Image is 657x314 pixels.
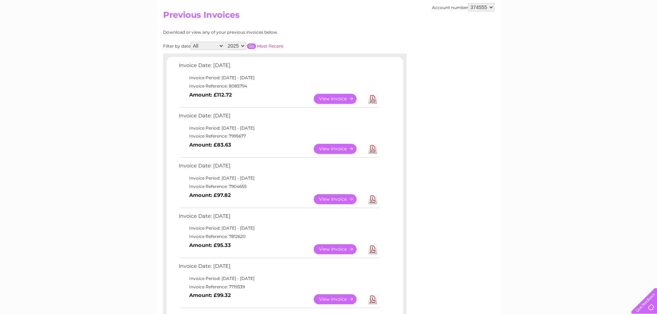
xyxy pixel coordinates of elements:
td: Invoice Reference: 7812620 [177,232,380,241]
td: Invoice Period: [DATE] - [DATE] [177,274,380,283]
a: Most Recent [257,43,283,49]
td: Invoice Reference: 7904655 [177,182,380,191]
div: Account number [432,3,494,11]
a: Download [368,244,377,254]
td: Invoice Date: [DATE] [177,61,380,74]
a: Contact [611,30,628,35]
td: Invoice Date: [DATE] [177,161,380,174]
b: Amount: £83.63 [189,142,231,148]
img: logo.png [23,18,58,39]
a: View [314,144,365,154]
b: Amount: £112.72 [189,92,232,98]
a: 0333 014 3131 [526,3,574,12]
td: Invoice Period: [DATE] - [DATE] [177,174,380,182]
td: Invoice Period: [DATE] - [DATE] [177,124,380,132]
a: Energy [552,30,567,35]
a: Download [368,94,377,104]
td: Invoice Period: [DATE] - [DATE] [177,224,380,232]
div: Filter by date [163,42,346,50]
td: Invoice Reference: 7995677 [177,132,380,140]
a: Log out [634,30,650,35]
td: Invoice Reference: 8085794 [177,82,380,90]
td: Invoice Period: [DATE] - [DATE] [177,74,380,82]
td: Invoice Reference: 7719339 [177,283,380,291]
a: View [314,294,365,304]
a: Telecoms [571,30,592,35]
h2: Previous Invoices [163,10,494,23]
div: Clear Business is a trading name of Verastar Limited (registered in [GEOGRAPHIC_DATA] No. 3667643... [165,4,493,34]
a: Download [368,144,377,154]
a: Download [368,194,377,204]
a: Download [368,294,377,304]
td: Invoice Date: [DATE] [177,111,380,124]
div: Download or view any of your previous invoices below. [163,30,346,35]
a: Blog [596,30,607,35]
a: View [314,194,365,204]
b: Amount: £97.82 [189,192,231,198]
td: Invoice Date: [DATE] [177,262,380,274]
a: View [314,94,365,104]
a: View [314,244,365,254]
a: Water [535,30,548,35]
b: Amount: £99.32 [189,292,231,298]
td: Invoice Date: [DATE] [177,212,380,224]
b: Amount: £95.33 [189,242,231,248]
